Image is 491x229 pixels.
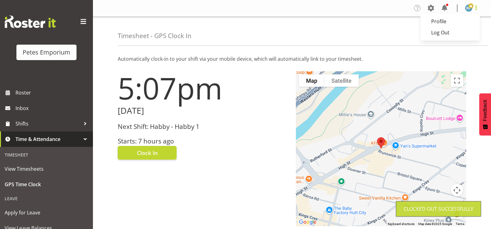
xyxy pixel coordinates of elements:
[482,99,488,121] span: Feedback
[23,48,70,57] div: Petes Emporium
[324,74,359,87] button: Show satellite imagery
[15,103,90,113] span: Inbox
[118,106,288,116] h2: [DATE]
[5,15,56,28] img: Rosterit website logo
[15,134,81,144] span: Time & Attendance
[118,146,177,160] button: Clock In
[118,123,288,130] h3: Next Shift: Habby - Habby 1
[465,4,472,12] img: reina-puketapu721.jpg
[118,138,288,145] h3: Starts: 7 hours ago
[5,180,88,189] span: GPS Time Clock
[299,74,324,87] button: Show street map
[297,218,318,226] img: Google
[118,55,466,63] p: Automatically clock-in to your shift via your mobile device, which will automatically link to you...
[5,208,88,217] span: Apply for Leave
[404,205,473,213] div: Clocked out Successfully
[2,192,91,205] div: Leave
[388,222,414,226] button: Keyboard shortcuts
[5,164,88,174] span: View Timesheets
[418,222,452,226] span: Map data ©2025 Google
[2,161,91,177] a: View Timesheets
[420,16,480,27] a: Profile
[297,218,318,226] a: Open this area in Google Maps (opens a new window)
[118,32,191,39] h4: Timesheet - GPS Clock In
[479,93,491,135] button: Feedback - Show survey
[2,205,91,220] a: Apply for Leave
[118,71,288,105] h1: 5:07pm
[2,177,91,192] a: GPS Time Clock
[2,148,91,161] div: Timesheet
[456,222,464,226] a: Terms (opens in new tab)
[137,149,158,157] span: Clock In
[451,184,463,196] button: Map camera controls
[451,74,463,87] button: Toggle fullscreen view
[420,27,480,38] a: Log Out
[15,88,90,97] span: Roster
[15,119,81,128] span: Shifts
